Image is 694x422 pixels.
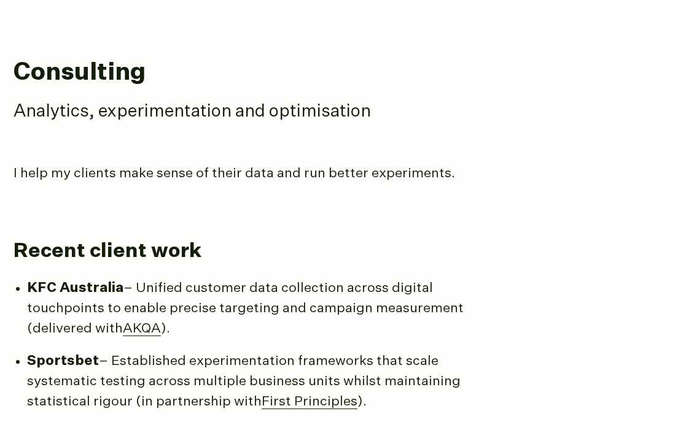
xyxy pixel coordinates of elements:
[27,282,123,295] strong: KFC Australia
[27,355,99,368] strong: Sportsbet
[14,164,474,184] p: I help my clients make sense of their data and run better experiments.
[262,395,357,409] a: First Principles
[123,322,161,336] a: AKQA
[27,351,488,412] li: – Established experimentation frameworks that scale systematic testing across multiple business u...
[14,100,628,124] p: Analytics, experimentation and optimisation
[27,278,488,339] li: – Unified customer data collection across digital touchpoints to enable precise targeting and cam...
[14,238,680,265] h2: Recent client work
[14,59,680,86] h1: Consulting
